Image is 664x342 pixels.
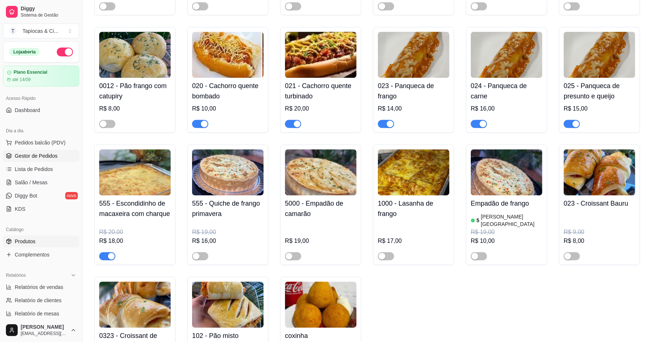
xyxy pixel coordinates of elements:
button: Alterar Status [57,48,73,56]
h4: 555 - Quiche de frango primavera [192,198,264,219]
img: product-image [192,282,264,328]
h4: Empadão de frango [471,198,542,209]
div: R$ 19,00 [192,228,264,237]
h4: coxinha [285,331,357,341]
img: product-image [192,149,264,195]
span: Produtos [15,238,35,245]
h4: 024 - Panqueca de carne [471,81,542,101]
img: product-image [99,149,171,195]
span: Lista de Pedidos [15,165,53,173]
a: Salão / Mesas [3,177,79,188]
article: Plano Essencial [14,70,47,75]
span: Dashboard [15,107,40,114]
div: Catálogo [3,224,79,235]
img: product-image [285,32,357,78]
h4: 021 - Cachorro quente turbinado [285,81,357,101]
span: [EMAIL_ADDRESS][DOMAIN_NAME] [21,331,67,336]
a: DiggySistema de Gestão [3,3,79,21]
h4: 023 - Panqueca de frango [378,81,449,101]
img: product-image [285,149,357,195]
img: product-image [192,32,264,78]
h4: 5000 - Empadão de camarão [285,198,357,219]
article: até 14/09 [12,77,31,83]
a: Relatórios de vendas [3,281,79,293]
div: R$ 18,00 [99,237,171,245]
div: R$ 15,00 [564,104,635,113]
button: Pedidos balcão (PDV) [3,137,79,149]
div: R$ 16,00 [471,104,542,113]
h4: 1000 - Lasanha de frango [378,198,449,219]
div: R$ 19,00 [285,237,357,245]
h4: 023 - Croissant Bauru [564,198,635,209]
a: Dashboard [3,104,79,116]
div: R$ 14,00 [378,104,449,113]
a: Relatório de mesas [3,308,79,320]
span: T [9,27,17,35]
div: Acesso Rápido [3,93,79,104]
a: Produtos [3,235,79,247]
a: Lista de Pedidos [3,163,79,175]
span: Relatório de clientes [15,297,62,304]
a: KDS [3,203,79,215]
img: product-image [471,149,542,195]
div: Dia a dia [3,125,79,137]
img: product-image [471,32,542,78]
div: Tapiocas & Ci ... [22,27,58,35]
a: Complementos [3,249,79,261]
div: Loja aberta [9,48,40,56]
span: Diggy [21,6,76,12]
h4: 555 - Escondidinho de macaxeira com charque [99,198,171,219]
article: 5 [477,217,480,224]
img: product-image [99,282,171,328]
img: product-image [285,282,357,328]
article: [PERSON_NAME][GEOGRAPHIC_DATA] [481,213,542,228]
img: product-image [564,149,635,195]
span: Complementos [15,251,49,258]
span: KDS [15,205,25,213]
span: Relatório de mesas [15,310,59,317]
h4: 0012 - Pão frango com catupiry [99,81,171,101]
span: Pedidos balcão (PDV) [15,139,66,146]
a: Plano Essencialaté 14/09 [3,66,79,87]
div: R$ 19,00 [471,228,542,237]
div: R$ 20,00 [99,228,171,237]
span: Diggy Bot [15,192,37,199]
div: R$ 8,00 [99,104,171,113]
img: product-image [99,32,171,78]
img: product-image [564,32,635,78]
span: Sistema de Gestão [21,12,76,18]
h4: 102 - Pão misto [192,331,264,341]
div: R$ 9,00 [564,228,635,237]
div: R$ 10,00 [192,104,264,113]
button: [PERSON_NAME][EMAIL_ADDRESS][DOMAIN_NAME] [3,321,79,339]
img: product-image [378,149,449,195]
span: Gestor de Pedidos [15,152,58,160]
img: product-image [378,32,449,78]
a: Diggy Botnovo [3,190,79,202]
span: Relatórios de vendas [15,283,63,291]
div: R$ 8,00 [564,237,635,245]
div: R$ 17,00 [378,237,449,245]
div: R$ 20,00 [285,104,357,113]
div: R$ 16,00 [192,237,264,245]
span: [PERSON_NAME] [21,324,67,331]
h4: 020 - Cachorro quente bombado [192,81,264,101]
span: Salão / Mesas [15,179,48,186]
span: Relatórios [6,272,26,278]
h4: 025 - Panqueca de presunto e queijo [564,81,635,101]
div: R$ 10,00 [471,237,542,245]
a: Relatório de clientes [3,294,79,306]
a: Gestor de Pedidos [3,150,79,162]
button: Select a team [3,24,79,38]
